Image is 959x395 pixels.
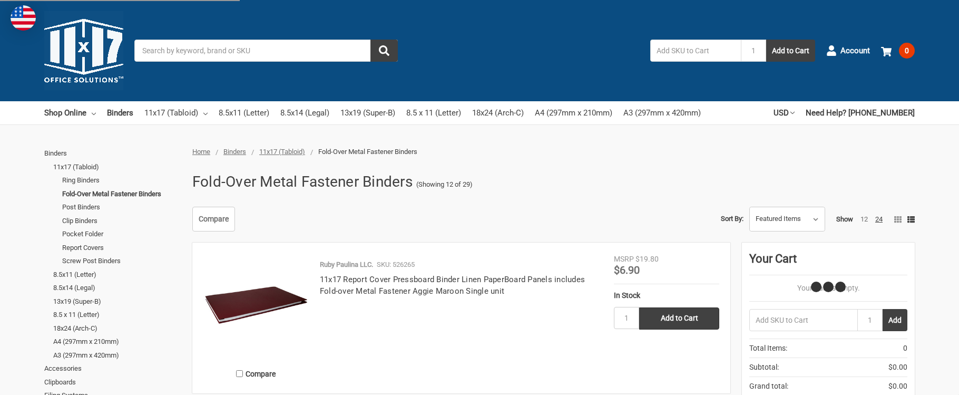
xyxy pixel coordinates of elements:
[192,148,210,156] a: Home
[192,207,235,232] a: Compare
[614,254,634,265] div: MSRP
[53,281,181,295] a: 8.5x14 (Legal)
[650,40,741,62] input: Add SKU to Cart
[219,101,269,124] a: 8.5x11 (Letter)
[639,307,719,330] input: Add to Cart
[62,200,181,214] a: Post Binders
[53,160,181,174] a: 11x17 (Tabloid)
[320,259,373,270] p: Ruby Paulina LLC.
[62,174,181,187] a: Ring Binders
[53,322,181,335] a: 18x24 (Arch-C)
[236,370,243,377] input: Compare
[259,148,305,156] a: 11x17 (Tabloid)
[774,101,795,124] a: USD
[192,168,413,196] h1: Fold-Over Metal Fastener Binders
[749,250,907,275] div: Your Cart
[62,214,181,228] a: Clip Binders
[11,5,36,31] img: duty and tax information for United States
[416,179,473,190] span: (Showing 12 of 29)
[881,37,915,64] a: 0
[883,309,907,331] button: Add
[53,268,181,282] a: 8.5x11 (Letter)
[144,101,208,124] a: 11x17 (Tabloid)
[377,259,415,270] p: SKU: 526265
[62,241,181,255] a: Report Covers
[749,381,788,392] span: Grand total:
[749,362,779,373] span: Subtotal:
[766,40,815,62] button: Add to Cart
[749,309,857,331] input: Add SKU to Cart
[107,101,133,124] a: Binders
[62,254,181,268] a: Screw Post Binders
[44,375,181,389] a: Clipboards
[53,349,181,362] a: A3 (297mm x 420mm)
[614,290,719,301] div: In Stock
[806,101,915,124] a: Need Help? [PHONE_NUMBER]
[875,215,883,223] a: 24
[406,101,461,124] a: 8.5 x 11 (Letter)
[53,308,181,322] a: 8.5 x 11 (Letter)
[203,254,309,359] img: 11x17 Report Cover Pressboard Binder Linen PaperBoard Panels includes Fold-over Metal Fastener Ag...
[623,101,701,124] a: A3 (297mm x 420mm)
[888,362,907,373] span: $0.00
[53,335,181,349] a: A4 (297mm x 210mm)
[860,215,868,223] a: 12
[134,40,398,62] input: Search by keyword, brand or SKU
[749,283,907,294] p: Your Cart Is Empty.
[721,211,743,227] label: Sort By:
[44,11,123,90] img: 11x17.com
[888,381,907,392] span: $0.00
[318,148,417,156] span: Fold-Over Metal Fastener Binders
[836,215,853,223] span: Show
[44,147,181,160] a: Binders
[44,101,96,124] a: Shop Online
[280,101,329,124] a: 8.5x14 (Legal)
[203,365,309,382] label: Compare
[340,101,395,124] a: 13x19 (Super-B)
[840,45,870,57] span: Account
[223,148,246,156] a: Binders
[903,343,907,354] span: 0
[635,255,659,263] span: $19.80
[62,187,181,201] a: Fold-Over Metal Fastener Binders
[899,43,915,59] span: 0
[826,37,870,64] a: Account
[53,295,181,309] a: 13x19 (Super-B)
[472,101,524,124] a: 18x24 (Arch-C)
[749,343,787,354] span: Total Items:
[62,227,181,241] a: Pocket Folder
[44,362,181,375] a: Accessories
[614,264,640,276] span: $6.90
[320,275,585,296] a: 11x17 Report Cover Pressboard Binder Linen PaperBoard Panels includes Fold-over Metal Fastener Ag...
[535,101,612,124] a: A4 (297mm x 210mm)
